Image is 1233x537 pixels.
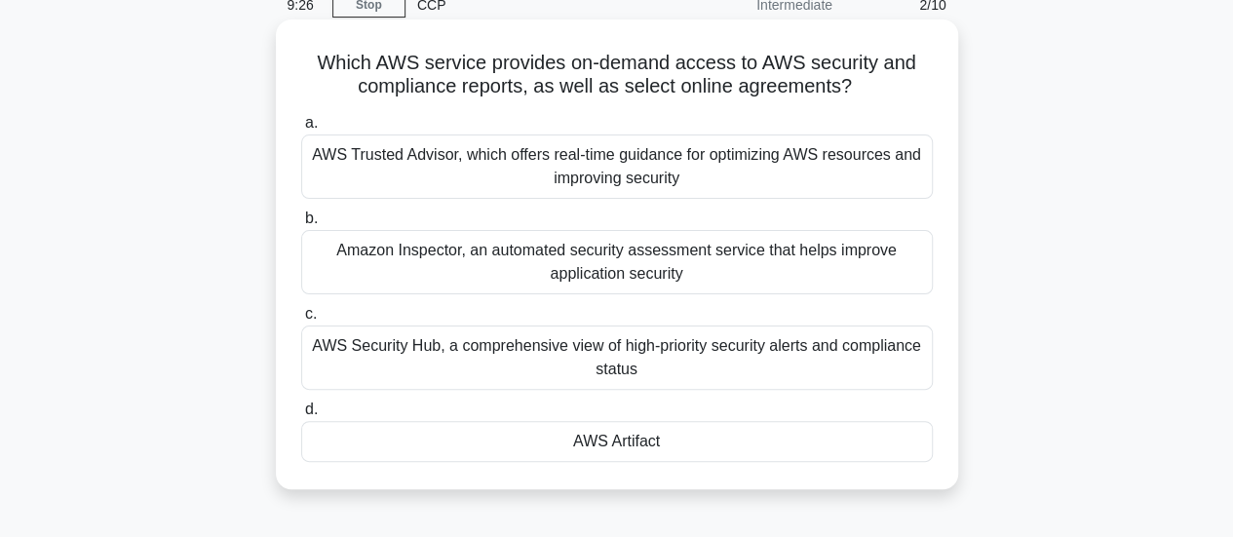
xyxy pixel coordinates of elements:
[305,401,318,417] span: d.
[301,134,933,199] div: AWS Trusted Advisor, which offers real-time guidance for optimizing AWS resources and improving s...
[305,210,318,226] span: b.
[301,230,933,294] div: Amazon Inspector, an automated security assessment service that helps improve application security
[301,326,933,390] div: AWS Security Hub, a comprehensive view of high-priority security alerts and compliance status
[305,114,318,131] span: a.
[299,51,935,99] h5: Which AWS service provides on-demand access to AWS security and compliance reports, as well as se...
[305,305,317,322] span: c.
[301,421,933,462] div: AWS Artifact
